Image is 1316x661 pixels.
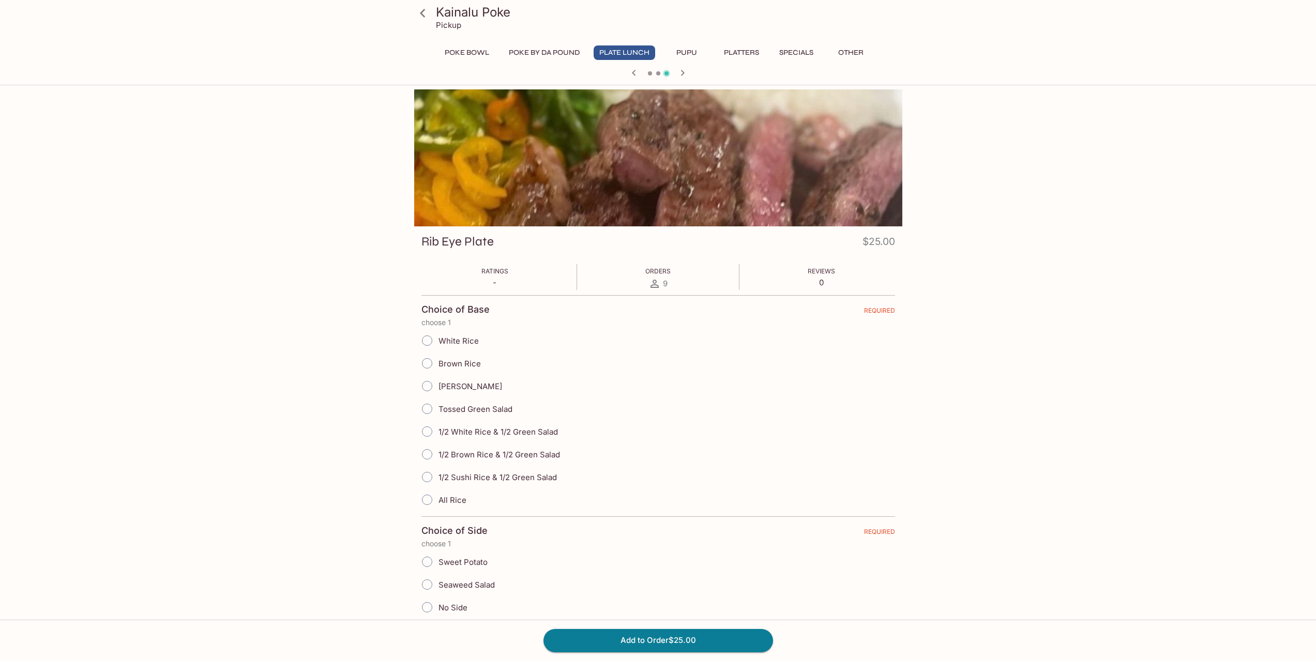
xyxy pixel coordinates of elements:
h4: Choice of Side [421,525,488,536]
button: Poke Bowl [439,45,495,60]
span: Brown Rice [438,359,481,368]
h4: $25.00 [863,234,895,254]
button: Other [828,45,874,60]
span: No Side [438,603,467,612]
p: Pickup [436,20,461,30]
span: Sweet Potato [438,557,488,567]
button: Poke By Da Pound [503,45,585,60]
span: 9 [663,279,668,288]
h3: Kainalu Poke [436,4,898,20]
span: White Rice [438,336,479,346]
h4: Choice of Base [421,304,490,315]
button: Platters [718,45,765,60]
span: REQUIRED [864,306,895,318]
button: Add to Order$25.00 [543,629,773,652]
span: REQUIRED [864,528,895,540]
button: Plate Lunch [594,45,655,60]
div: Rib Eye Plate [414,89,902,226]
p: choose 1 [421,540,895,548]
span: Tossed Green Salad [438,404,512,414]
span: All Rice [438,495,466,505]
button: Pupu [663,45,710,60]
button: Specials [773,45,820,60]
span: Reviews [808,267,835,275]
p: 0 [808,278,835,287]
span: [PERSON_NAME] [438,381,502,391]
span: 1/2 White Rice & 1/2 Green Salad [438,427,558,437]
p: - [481,278,508,287]
span: Orders [645,267,671,275]
h3: Rib Eye Plate [421,234,494,250]
span: 1/2 Brown Rice & 1/2 Green Salad [438,450,560,459]
span: Ratings [481,267,508,275]
p: choose 1 [421,318,895,327]
span: 1/2 Sushi Rice & 1/2 Green Salad [438,472,557,482]
span: Seaweed Salad [438,580,495,590]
